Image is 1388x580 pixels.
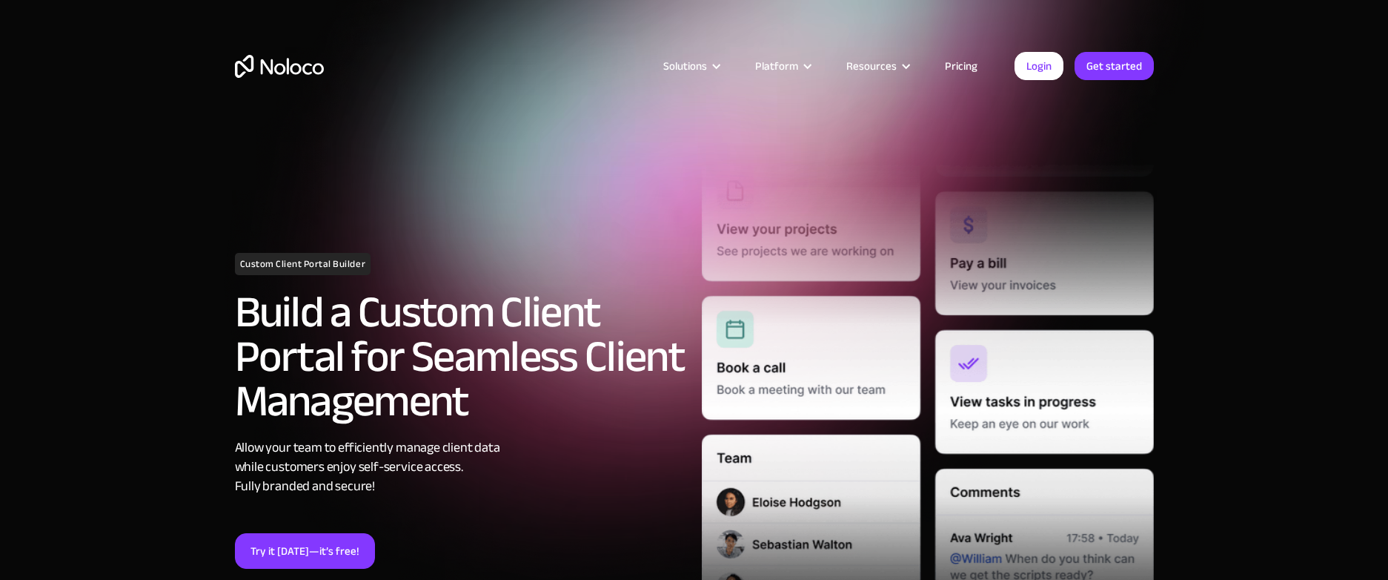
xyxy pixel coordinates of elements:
[926,56,996,76] a: Pricing
[235,253,371,275] h1: Custom Client Portal Builder
[1015,52,1063,80] a: Login
[663,56,707,76] div: Solutions
[235,533,375,569] a: Try it [DATE]—it’s free!
[755,56,798,76] div: Platform
[1075,52,1154,80] a: Get started
[235,438,687,496] div: Allow your team to efficiently manage client data while customers enjoy self-service access. Full...
[235,290,687,424] h2: Build a Custom Client Portal for Seamless Client Management
[828,56,926,76] div: Resources
[235,55,324,78] a: home
[645,56,737,76] div: Solutions
[737,56,828,76] div: Platform
[846,56,897,76] div: Resources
